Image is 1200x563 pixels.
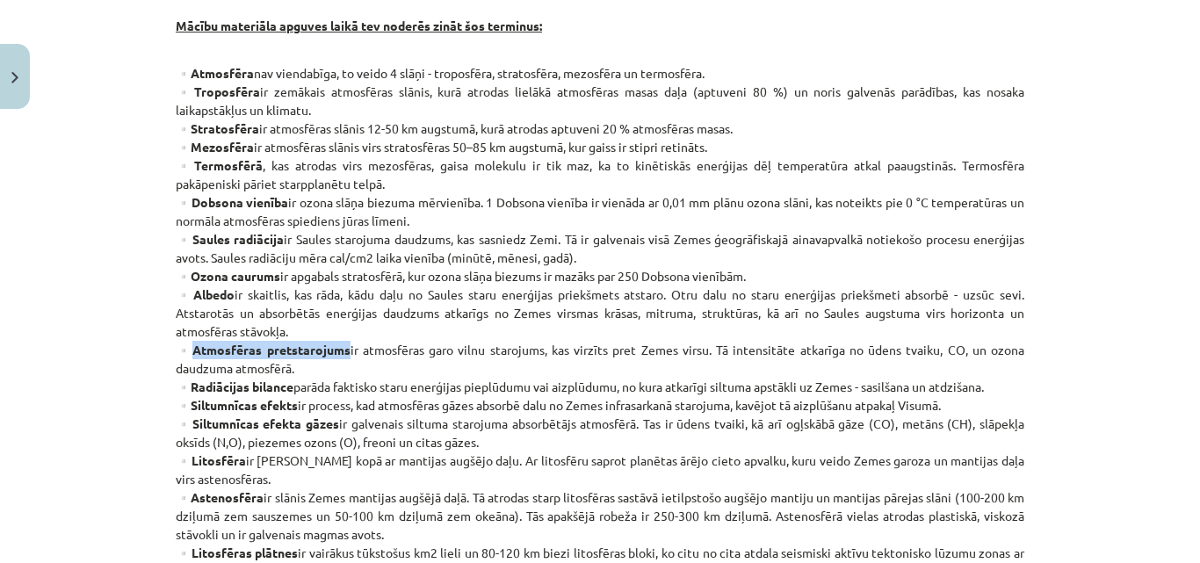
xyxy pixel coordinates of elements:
strong: ▫️Atmosfēra [176,65,254,81]
strong: ▫️Atmosfēras pretstarojums [176,342,351,357]
strong: ▫️Astenosfēra [176,489,264,505]
strong: ▫️Siltumnīcas efekta [176,415,301,431]
strong: ▫️Dobsona vienība [176,194,288,210]
strong: gāzes [306,415,339,431]
strong: ▫️Saules radiācija [176,231,284,247]
strong: ▫️Termosfērā [176,157,263,173]
strong: ▫️Albedo [176,286,235,302]
strong: ▫️Litosfēra [176,452,246,468]
strong: Mācību materiāla apguves laikā tev noderēs zināt šos terminus: [176,18,542,33]
strong: ▫️Radiācijas bilance [176,379,293,394]
strong: ▫️Mezosfēra [176,139,254,155]
img: icon-close-lesson-0947bae3869378f0d4975bcd49f059093ad1ed9edebbc8119c70593378902aed.svg [11,72,18,83]
strong: ▫️Stratosfēra [176,120,259,136]
strong: ▫️Ozona caurums [176,268,280,284]
strong: ▫️Troposfēra [176,83,260,99]
strong: ▫️Siltumnīcas efekts [176,397,298,413]
strong: ▫️Litosfēras plātnes [176,545,298,560]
